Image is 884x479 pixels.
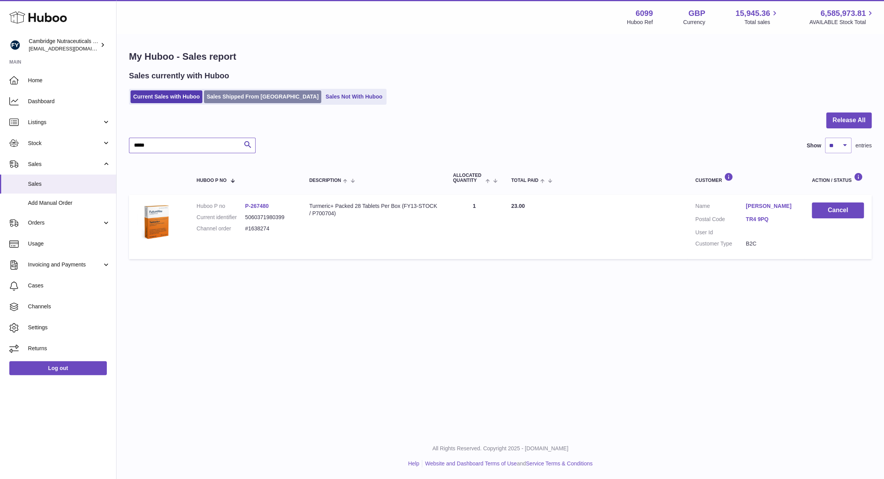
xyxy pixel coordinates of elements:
[129,50,872,63] h1: My Huboo - Sales report
[627,19,653,26] div: Huboo Ref
[746,202,796,210] a: [PERSON_NAME]
[29,45,114,52] span: [EMAIL_ADDRESS][DOMAIN_NAME]
[28,119,102,126] span: Listings
[197,202,245,210] dt: Huboo P no
[422,460,592,467] li: and
[526,460,593,467] a: Service Terms & Conditions
[28,345,110,352] span: Returns
[323,90,385,103] a: Sales Not With Huboo
[28,199,110,207] span: Add Manual Order
[28,77,110,84] span: Home
[245,214,294,221] dd: 5060371980399
[688,8,705,19] strong: GBP
[746,240,796,247] dd: B2C
[812,173,864,183] div: Action / Status
[695,202,746,212] dt: Name
[131,90,202,103] a: Current Sales with Huboo
[635,8,653,19] strong: 6099
[28,261,102,268] span: Invoicing and Payments
[683,19,705,26] div: Currency
[511,178,538,183] span: Total paid
[511,203,525,209] span: 23.00
[809,19,875,26] span: AVAILABLE Stock Total
[812,202,864,218] button: Cancel
[28,140,102,147] span: Stock
[309,178,341,183] span: Description
[123,445,878,452] p: All Rights Reserved. Copyright 2025 - [DOMAIN_NAME]
[807,142,821,149] label: Show
[28,180,110,188] span: Sales
[28,219,102,227] span: Orders
[820,8,866,19] span: 6,585,973.81
[129,71,229,81] h2: Sales currently with Huboo
[826,112,872,128] button: Release All
[695,173,796,183] div: Customer
[28,161,102,168] span: Sales
[425,460,517,467] a: Website and Dashboard Terms of Use
[28,98,110,105] span: Dashboard
[735,8,779,26] a: 15,945.36 Total sales
[137,202,176,241] img: 60991619191506.png
[28,282,110,289] span: Cases
[309,202,437,217] div: Turmeric+ Packed 28 Tablets Per Box (FY13-STOCK / P700704)
[197,225,245,232] dt: Channel order
[408,460,419,467] a: Help
[9,361,107,375] a: Log out
[28,303,110,310] span: Channels
[445,195,503,259] td: 1
[197,214,245,221] dt: Current identifier
[744,19,779,26] span: Total sales
[809,8,875,26] a: 6,585,973.81 AVAILABLE Stock Total
[695,216,746,225] dt: Postal Code
[29,38,99,52] div: Cambridge Nutraceuticals Ltd
[245,203,269,209] a: P-267480
[245,225,294,232] dd: #1638274
[197,178,226,183] span: Huboo P no
[204,90,321,103] a: Sales Shipped From [GEOGRAPHIC_DATA]
[746,216,796,223] a: TR4 9PQ
[28,240,110,247] span: Usage
[28,324,110,331] span: Settings
[855,142,872,149] span: entries
[453,173,484,183] span: ALLOCATED Quantity
[695,240,746,247] dt: Customer Type
[695,229,746,236] dt: User Id
[735,8,770,19] span: 15,945.36
[9,39,21,51] img: huboo@camnutra.com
